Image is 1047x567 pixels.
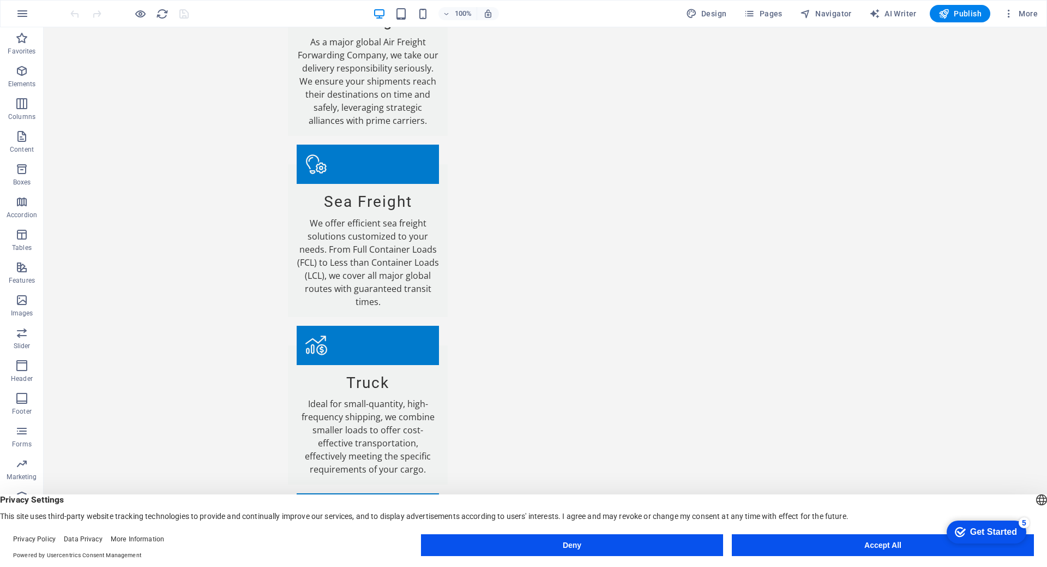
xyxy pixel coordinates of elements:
button: Click here to leave preview mode and continue editing [134,7,147,20]
span: Publish [938,8,982,19]
div: Get Started 5 items remaining, 0% complete [9,5,88,28]
button: Publish [930,5,990,22]
p: Accordion [7,211,37,219]
span: AI Writer [869,8,917,19]
span: Design [686,8,727,19]
button: reload [155,7,169,20]
button: Design [682,5,731,22]
p: Favorites [8,47,35,56]
p: Footer [12,407,32,416]
button: AI Writer [865,5,921,22]
p: Columns [8,112,35,121]
p: Slider [14,342,31,350]
button: Navigator [796,5,856,22]
p: Boxes [13,178,31,187]
span: Navigator [800,8,852,19]
span: More [1003,8,1038,19]
button: 100% [438,7,477,20]
button: More [999,5,1042,22]
p: Elements [8,80,36,88]
div: Get Started [32,12,79,22]
p: Images [11,309,33,318]
span: Pages [744,8,782,19]
p: Content [10,145,34,154]
button: Pages [739,5,786,22]
div: Design (Ctrl+Alt+Y) [682,5,731,22]
p: Header [11,374,33,383]
h6: 100% [455,7,472,20]
i: On resize automatically adjust zoom level to fit chosen device. [483,9,493,19]
p: Features [9,276,35,285]
p: Tables [12,243,32,252]
div: 5 [81,2,92,13]
p: Forms [12,440,32,449]
p: Marketing [7,473,37,481]
i: Reload page [156,8,169,20]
